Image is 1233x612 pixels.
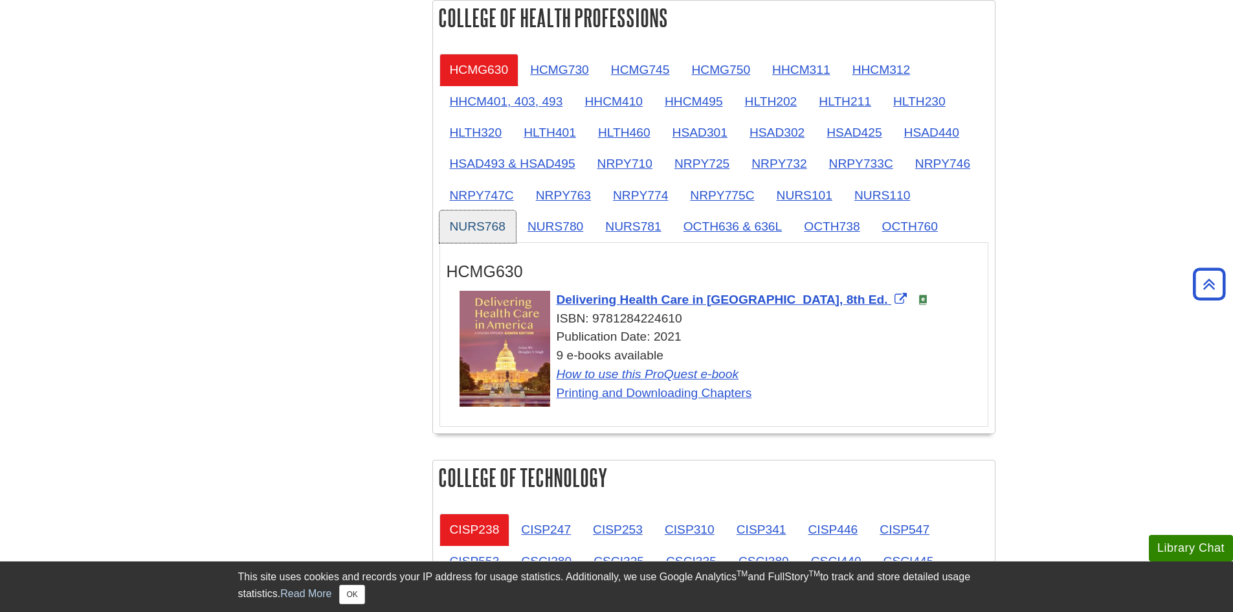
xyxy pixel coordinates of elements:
a: NRPY775C [680,179,764,211]
a: HSAD493 & HSAD495 [439,148,586,179]
a: HCMG750 [681,54,761,85]
a: HLTH211 [808,85,882,117]
div: Publication Date: 2021 [460,328,981,346]
img: Cover Art [460,291,550,407]
a: NURS781 [595,210,671,242]
a: CISP253 [583,514,653,545]
a: Printing and Downloading Chapters [557,386,752,400]
a: How to use this ProQuest e-book [557,367,739,381]
a: HLTH230 [883,85,956,117]
a: HLTH202 [735,85,808,117]
div: This site uses cookies and records your IP address for usage statistics. Additionally, we use Goo... [238,569,995,604]
a: OCTH636 & 636L [673,210,793,242]
sup: TM [737,569,748,578]
a: HHCM401, 403, 493 [439,85,573,117]
a: CISP310 [654,514,725,545]
a: NRPY746 [905,148,981,179]
a: CSCI445 [873,545,944,577]
img: e-Book [918,295,928,305]
div: 9 e-books available [460,346,981,402]
a: Read More [280,588,331,599]
button: Library Chat [1149,535,1233,561]
h2: College of Technology [433,460,995,495]
a: HHCM312 [842,54,921,85]
a: HLTH401 [513,117,586,148]
a: NRPY732 [741,148,817,179]
a: CSCI440 [801,545,872,577]
a: CISP446 [797,514,868,545]
a: NRPY725 [664,148,740,179]
h3: HCMG630 [447,262,981,281]
a: CSCI325 [583,545,654,577]
a: NRPY710 [587,148,663,179]
a: HCMG745 [601,54,680,85]
a: HSAD425 [816,117,892,148]
a: HLTH460 [588,117,661,148]
a: CSCI380 [728,545,799,577]
a: NURS768 [439,210,516,242]
div: ISBN: 9781284224610 [460,310,981,328]
a: OCTH760 [872,210,948,242]
a: NURS780 [517,210,594,242]
a: CISP553 [439,545,510,577]
a: HCMG730 [520,54,599,85]
a: NURS101 [766,179,843,211]
a: HLTH320 [439,117,513,148]
span: Delivering Health Care in [GEOGRAPHIC_DATA], 8th Ed. [557,293,888,306]
a: NRPY774 [603,179,678,211]
a: HHCM495 [654,85,733,117]
sup: TM [809,569,820,578]
a: CISP341 [726,514,797,545]
a: HHCM410 [574,85,653,117]
a: HSAD302 [739,117,815,148]
a: NRPY747C [439,179,524,211]
a: HCMG630 [439,54,519,85]
a: Back to Top [1188,275,1230,293]
a: HHCM311 [762,54,841,85]
a: HSAD301 [662,117,738,148]
a: CISP247 [511,514,581,545]
a: CSCI335 [656,545,727,577]
a: HSAD440 [894,117,970,148]
a: CISP547 [869,514,940,545]
a: OCTH738 [794,210,870,242]
button: Close [339,585,364,604]
a: NRPY733C [819,148,904,179]
a: CISP238 [439,514,510,545]
a: NURS110 [844,179,920,211]
a: CSCI280 [511,545,582,577]
h2: College of Health Professions [433,1,995,35]
a: NRPY763 [526,179,601,211]
a: Link opens in new window [557,293,910,306]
